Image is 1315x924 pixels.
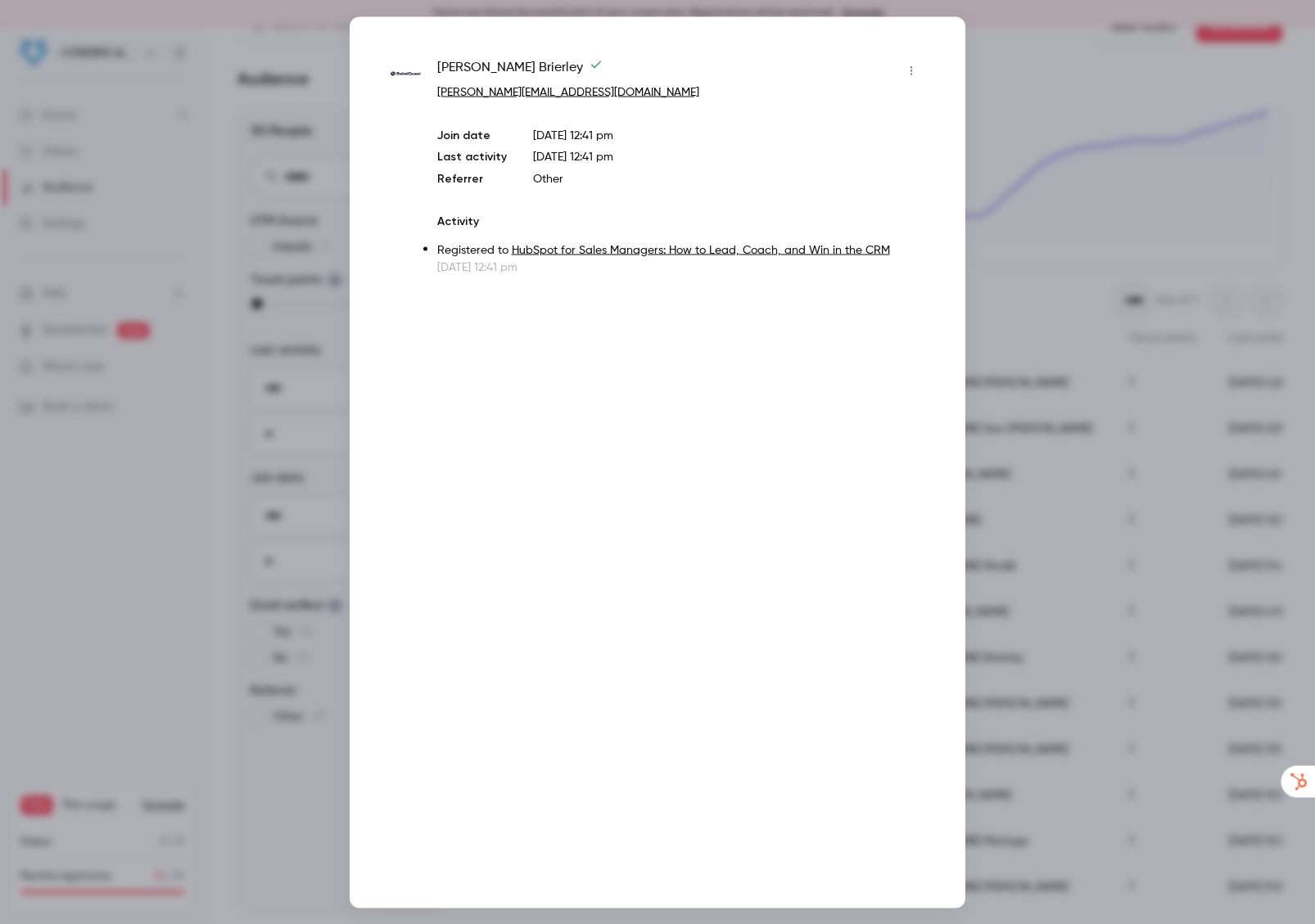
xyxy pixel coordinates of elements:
[437,127,507,143] p: Join date
[437,241,924,259] p: Registered to
[533,170,924,187] p: Other
[391,71,421,76] img: babelquest.co.uk
[533,127,924,143] p: [DATE] 12:41 pm
[533,151,613,162] span: [DATE] 12:41 pm
[437,213,924,229] p: Activity
[437,170,507,187] p: Referrer
[437,148,507,165] p: Last activity
[512,244,890,255] a: HubSpot for Sales Managers: How to Lead, Coach, and Win in the CRM
[437,57,603,83] span: [PERSON_NAME] Brierley
[437,86,699,97] a: [PERSON_NAME][EMAIL_ADDRESS][DOMAIN_NAME]
[437,259,924,275] p: [DATE] 12:41 pm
